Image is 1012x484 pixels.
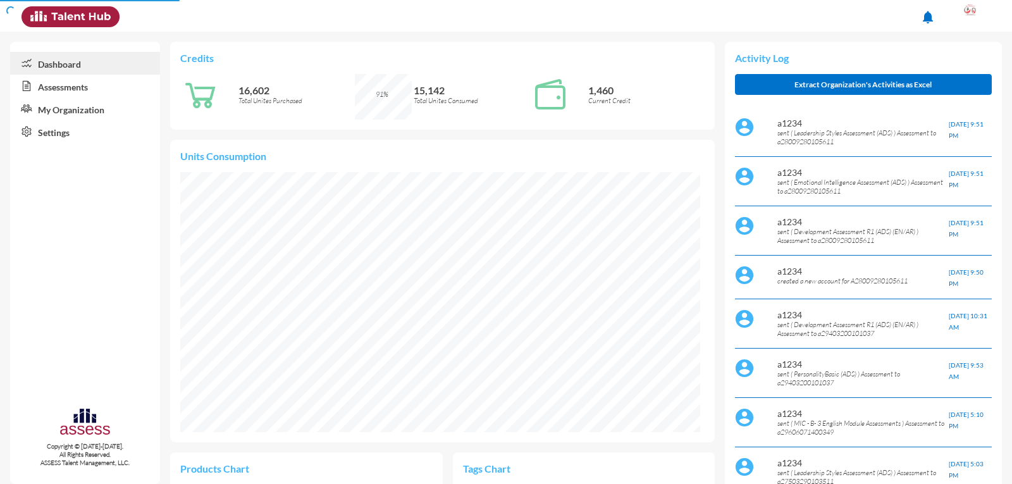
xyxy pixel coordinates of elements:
[777,118,949,128] p: a1234
[735,74,992,95] button: Extract Organization's Activities as Excel
[735,457,754,476] img: default%20profile%20image.svg
[777,178,949,195] p: sent ( Emotional Intelligence Assessment (ADS) ) Assessment to a28009280105611
[10,75,160,97] a: Assessments
[180,150,704,162] p: Units Consumption
[10,52,160,75] a: Dashboard
[777,276,949,285] p: created a new account for A28009280105611
[180,462,306,475] p: Products Chart
[414,84,530,96] p: 15,142
[777,309,949,320] p: a1234
[10,120,160,143] a: Settings
[463,462,584,475] p: Tags Chart
[735,167,754,186] img: default%20profile%20image.svg
[777,227,949,245] p: sent ( Development Assessment R1 (ADS) (EN/AR) ) Assessment to a28009280105611
[949,268,984,287] span: [DATE] 9:50 PM
[735,408,754,427] img: default%20profile%20image.svg
[777,216,949,227] p: a1234
[949,219,984,238] span: [DATE] 9:51 PM
[735,309,754,328] img: default%20profile%20image.svg
[777,128,949,146] p: sent ( Leadership Styles Assessment (ADS) ) Assessment to a28009280105611
[735,216,754,235] img: default%20profile%20image.svg
[777,320,949,338] p: sent ( Development Assessment R1 (ADS) (EN/AR) ) Assessment to a29403200101037
[949,361,984,380] span: [DATE] 9:53 AM
[777,457,949,468] p: a1234
[588,84,705,96] p: 1,460
[10,442,160,467] p: Copyright © [DATE]-[DATE]. All Rights Reserved. ASSESS Talent Management, LLC.
[10,97,160,120] a: My Organization
[735,52,992,64] p: Activity Log
[180,52,704,64] p: Credits
[376,90,388,99] span: 91%
[777,369,949,387] p: sent ( PersonalityBasic (ADS) ) Assessment to a29403200101037
[59,407,111,440] img: assesscompany-logo.png
[735,266,754,285] img: default%20profile%20image.svg
[949,312,987,331] span: [DATE] 10:31 AM
[949,170,984,189] span: [DATE] 9:51 PM
[949,411,984,430] span: [DATE] 5:10 PM
[920,9,935,25] mat-icon: notifications
[777,167,949,178] p: a1234
[735,118,754,137] img: default%20profile%20image.svg
[777,419,949,437] p: sent ( MIC - B- 3 English Module Assessments ) Assessment to a29606071400349
[777,359,949,369] p: a1234
[949,120,984,139] span: [DATE] 9:51 PM
[238,84,355,96] p: 16,602
[588,96,705,105] p: Current Credit
[949,460,984,479] span: [DATE] 5:03 PM
[735,359,754,378] img: default%20profile%20image.svg
[414,96,530,105] p: Total Unites Consumed
[777,408,949,419] p: a1234
[777,266,949,276] p: a1234
[238,96,355,105] p: Total Unites Purchased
